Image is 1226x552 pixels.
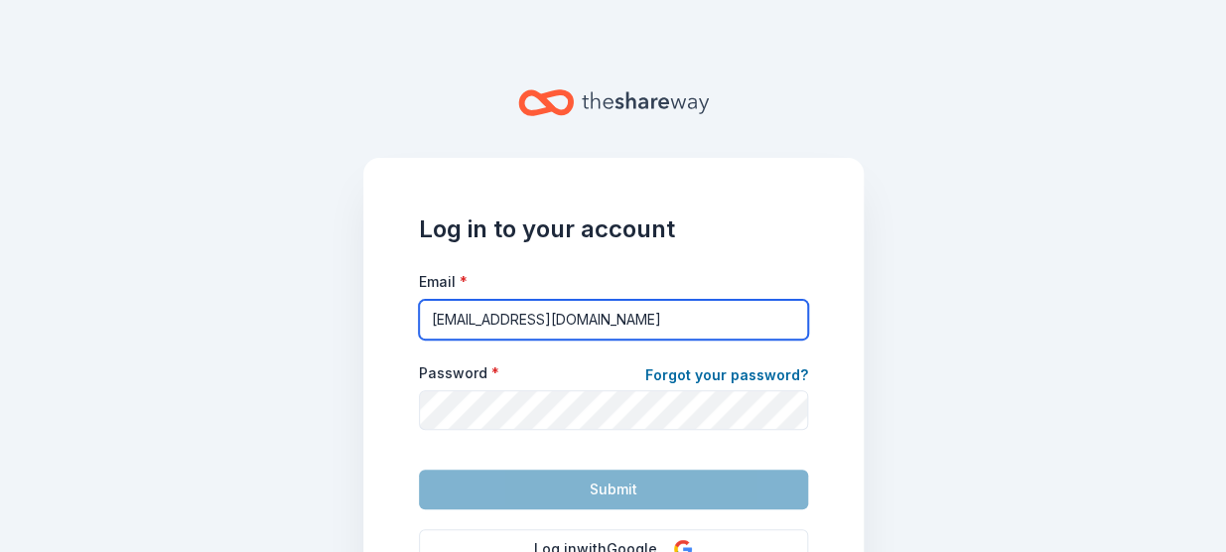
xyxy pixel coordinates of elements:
label: Password [419,363,499,383]
h1: Log in to your account [419,213,808,245]
a: Home [518,79,709,126]
label: Email [419,272,468,292]
a: Forgot your password? [645,363,808,391]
